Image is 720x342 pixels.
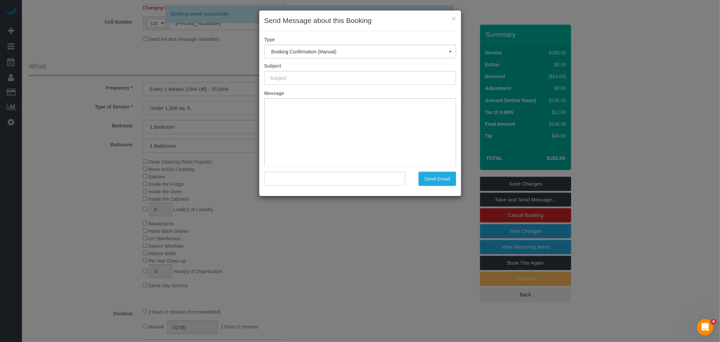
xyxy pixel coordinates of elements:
[259,63,461,69] label: Subject
[259,36,461,43] label: Type
[697,319,713,335] iframe: Intercom live chat
[264,71,456,85] input: Subject
[419,172,456,186] button: Send Email
[264,16,456,26] h3: Send Message about this Booking
[271,49,449,54] span: Booking Confirmation (Manual)
[264,45,456,58] button: Booking Confirmation (Manual)
[711,319,716,324] span: 4
[452,15,456,22] button: ×
[265,99,456,204] iframe: Rich Text Editor, editor1
[259,90,461,97] label: Message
